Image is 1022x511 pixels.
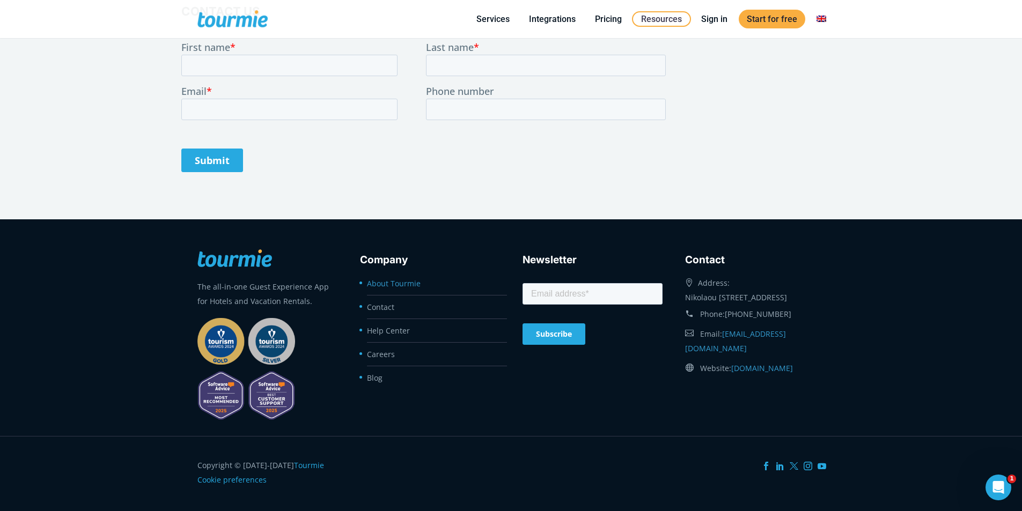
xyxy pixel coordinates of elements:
a: Sign in [693,12,736,26]
h3: Newsletter [523,252,663,268]
a: Tourmie [294,460,324,470]
div: Copyright © [DATE]-[DATE] [197,458,337,487]
a: About Tourmie [367,278,421,288]
a: Facebook [762,462,770,470]
h3: Contact [685,252,825,268]
span: Phone number [245,43,313,56]
a: YouTube [818,462,826,470]
a: Start for free [739,10,805,28]
a: Services [468,12,518,26]
div: Website: [685,358,825,378]
a: Integrations [521,12,584,26]
a: Help Center [367,325,410,336]
iframe: Form 1 [523,281,663,352]
a: Twitter [790,462,798,470]
span: 1 [1008,475,1016,483]
iframe: Intercom live chat [986,475,1011,500]
a: [PHONE_NUMBER] [725,309,791,319]
div: Phone: [685,305,825,324]
a: Resources [632,11,691,27]
a: Cookie preferences [197,475,267,485]
a: [EMAIL_ADDRESS][DOMAIN_NAME] [685,329,786,353]
a: LinkedIn [776,462,784,470]
p: The all-in-one Guest Experience App for Hotels and Vacation Rentals. [197,279,337,308]
div: Email: [685,324,825,358]
a: Pricing [587,12,630,26]
div: Address: Nikolaou [STREET_ADDRESS] [685,273,825,305]
a: Instagram [804,462,812,470]
iframe: Form 0 [181,42,670,181]
a: Careers [367,349,395,359]
a: Blog [367,373,383,383]
h3: Company [360,252,500,268]
a: [DOMAIN_NAME] [731,363,793,373]
a: Contact [367,302,394,312]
